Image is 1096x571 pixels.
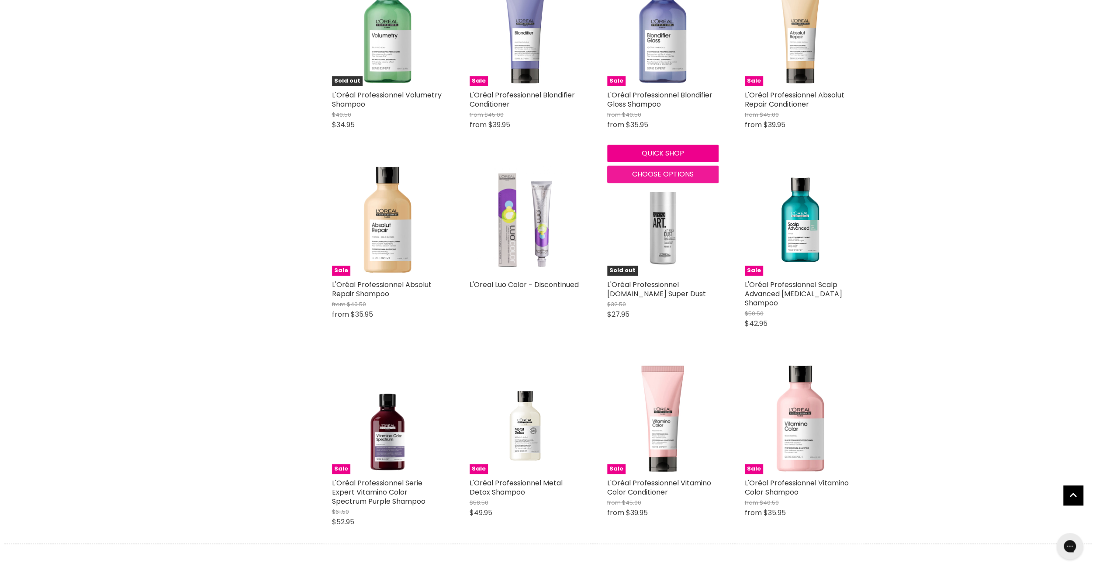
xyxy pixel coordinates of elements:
span: $40.50 [622,111,641,119]
a: L'Oréal Professionnel Scalp Advanced Dandruff ShampooSale [745,164,856,276]
span: $45.00 [622,498,641,507]
img: L'Oréal Professionnel Metal Detox Shampoo [470,367,581,471]
img: L'Oreal Luo Color - Discontinued [470,164,581,276]
a: L'Oréal Professionnel Absolut Repair ShampooSale [332,164,443,276]
a: L'Oréal Professionnel Vitamino Color Shampoo [745,478,849,497]
span: Choose options [632,169,694,179]
span: from [745,508,762,518]
span: Sale [607,76,626,86]
span: $34.95 [332,120,355,130]
span: $42.95 [745,318,768,329]
a: L'Oréal Professionnel Blondifier Conditioner [470,90,575,109]
a: L'Oréal Professionnel Blondifier Gloss Shampoo [607,90,712,109]
img: L'Oréal Professionnel Vitamino Color Conditioner [607,363,719,474]
span: Sale [332,266,350,276]
span: $50.50 [745,309,764,318]
a: L'Oréal Professionnel Vitamino Color ShampooSale [745,363,856,474]
span: Sale [745,464,763,474]
span: Sale [745,76,763,86]
img: L'Oréal Professionnel Vitamino Color Shampoo [745,363,856,474]
a: L'Oréal Professionnel Metal Detox Shampoo [470,478,563,497]
span: from [607,111,621,119]
span: $39.95 [764,120,785,130]
a: L'Oréal Professionnel Absolut Repair Conditioner [745,90,844,109]
a: L'Oréal Professionnel Serie Expert Vitamino Color Spectrum Purple ShampooSale [332,363,443,474]
img: L'Oréal Professionnel Scalp Advanced Dandruff Shampoo [745,164,856,276]
span: from [470,111,483,119]
span: $35.95 [626,120,648,130]
span: $49.95 [470,508,492,518]
span: Sale [470,464,488,474]
a: L'Oréal Professionnel Absolut Repair Shampoo [332,280,432,299]
span: from [607,498,621,507]
span: from [745,498,758,507]
span: $40.50 [347,300,366,308]
a: L'Oréal Professionnel Vitamino Color Conditioner [607,478,711,497]
span: from [607,508,624,518]
a: L'Oréal Professionnel [DOMAIN_NAME] Super Dust [607,280,706,299]
span: Sold out [332,76,363,86]
button: Choose options [607,166,719,183]
img: L'Oréal Professionnel Serie Expert Vitamino Color Spectrum Purple Shampoo [332,363,443,474]
a: L'Oréal Professionnel Scalp Advanced [MEDICAL_DATA] Shampoo [745,280,842,308]
span: $39.95 [488,120,510,130]
span: from [470,120,487,130]
span: $40.50 [332,111,351,119]
span: from [332,300,346,308]
span: $45.00 [484,111,504,119]
img: L'Oréal Professionnel Tecni.Art Super Dust [607,168,719,272]
span: from [332,309,349,319]
span: $35.95 [351,309,373,319]
span: $32.50 [607,300,626,308]
a: L'Oréal Professionnel Vitamino Color ConditionerSale [607,363,719,474]
a: L'Oréal Professionnel Serie Expert Vitamino Color Spectrum Purple Shampoo [332,478,425,506]
span: $35.95 [764,508,786,518]
span: $58.50 [470,498,488,507]
span: from [607,120,624,130]
span: Sale [607,464,626,474]
a: L'Oréal Professionnel Volumetry Shampoo [332,90,442,109]
img: L'Oréal Professionnel Absolut Repair Shampoo [332,164,443,276]
span: Sale [745,266,763,276]
span: Sale [470,76,488,86]
span: Sold out [607,266,638,276]
a: L'Oréal Professionnel Metal Detox ShampooSale [470,363,581,474]
span: $52.95 [332,517,354,527]
span: $39.95 [626,508,648,518]
span: $40.50 [760,498,779,507]
span: $45.00 [760,111,779,119]
span: $61.50 [332,508,349,516]
span: from [745,120,762,130]
iframe: Gorgias live chat messenger [1052,530,1087,562]
a: L'Oreal Luo Color - Discontinued [470,280,579,290]
button: Quick shop [607,145,719,162]
span: Sale [332,464,350,474]
a: L'Oréal Professionnel Tecni.Art Super DustSold out [607,164,719,276]
span: from [745,111,758,119]
span: $27.95 [607,309,629,319]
